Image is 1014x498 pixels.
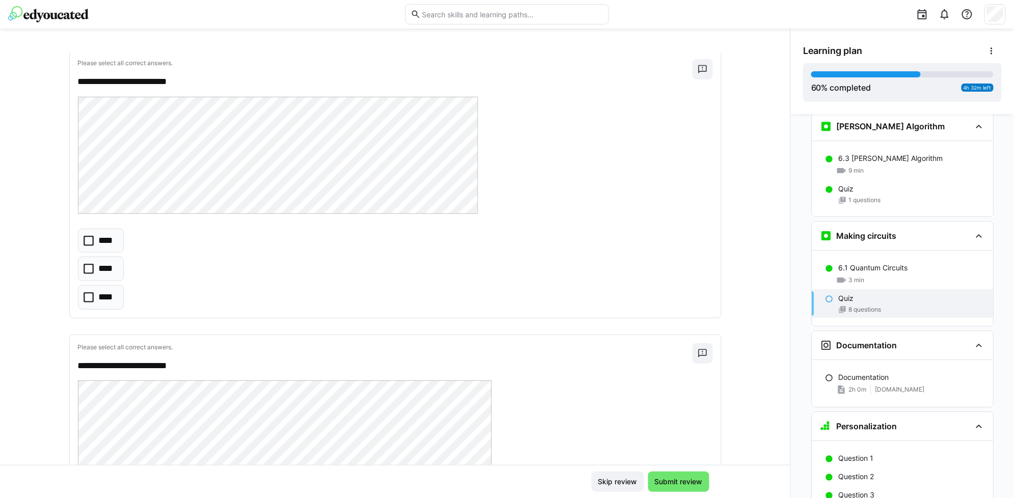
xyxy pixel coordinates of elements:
[836,121,945,131] h3: [PERSON_NAME] Algorithm
[592,472,644,492] button: Skip review
[838,153,943,163] p: 6.3 [PERSON_NAME] Algorithm
[848,167,864,175] span: 9 min
[78,343,692,351] p: Please select all correct answers.
[421,10,603,19] input: Search skills and learning paths…
[803,45,863,57] span: Learning plan
[811,82,821,93] span: 60
[836,231,896,241] h3: Making circuits
[838,184,853,194] p: Quiz
[836,340,897,350] h3: Documentation
[838,453,873,463] p: Question 1
[811,81,871,94] div: % completed
[848,196,880,204] span: 1 questions
[838,293,853,303] p: Quiz
[964,85,992,91] span: 4h 32m left
[838,372,889,382] p: Documentation
[848,306,881,314] span: 8 questions
[78,59,692,67] p: Please select all correct answers.
[597,477,639,487] span: Skip review
[653,477,704,487] span: Submit review
[836,421,897,431] h3: Personalization
[838,472,874,482] p: Question 2
[838,263,908,273] p: 6.1 Quantum Circuits
[848,385,866,394] span: 2h 0m
[648,472,709,492] button: Submit review
[848,276,864,284] span: 3 min
[875,385,924,394] span: [DOMAIN_NAME]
